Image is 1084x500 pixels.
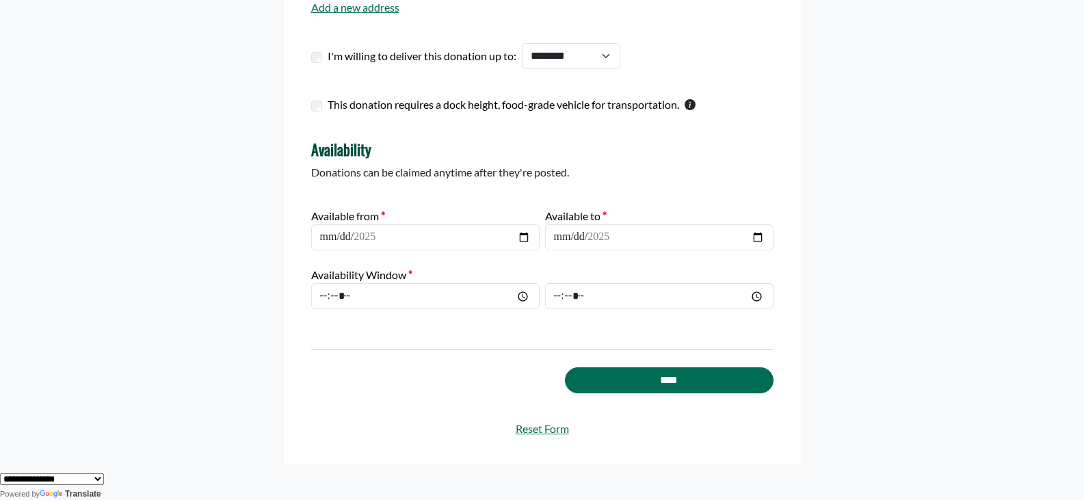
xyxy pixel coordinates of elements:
[40,490,65,499] img: Google Translate
[311,140,774,158] h4: Availability
[311,208,385,224] label: Available from
[685,99,696,110] svg: This checkbox should only be used by warehouses donating more than one pallet of product.
[40,489,101,499] a: Translate
[328,48,516,64] label: I'm willing to deliver this donation up to:
[545,208,607,224] label: Available to
[311,164,774,181] p: Donations can be claimed anytime after they're posted.
[311,421,774,437] a: Reset Form
[311,1,399,14] a: Add a new address
[311,267,412,283] label: Availability Window
[328,96,679,113] label: This donation requires a dock height, food-grade vehicle for transportation.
